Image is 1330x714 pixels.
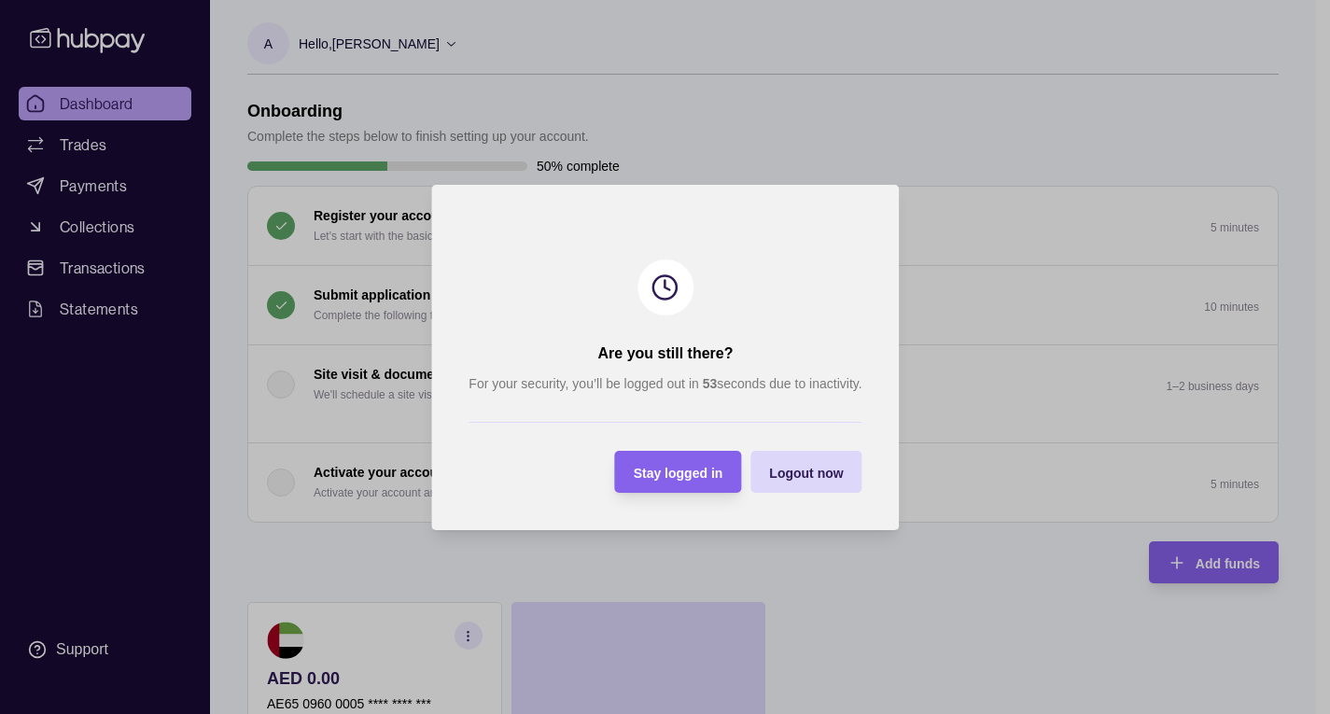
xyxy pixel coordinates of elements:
[702,376,717,391] strong: 53
[597,343,733,364] h2: Are you still there?
[633,465,722,480] span: Stay logged in
[750,451,861,493] button: Logout now
[614,451,741,493] button: Stay logged in
[769,465,843,480] span: Logout now
[469,373,861,394] p: For your security, you’ll be logged out in seconds due to inactivity.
